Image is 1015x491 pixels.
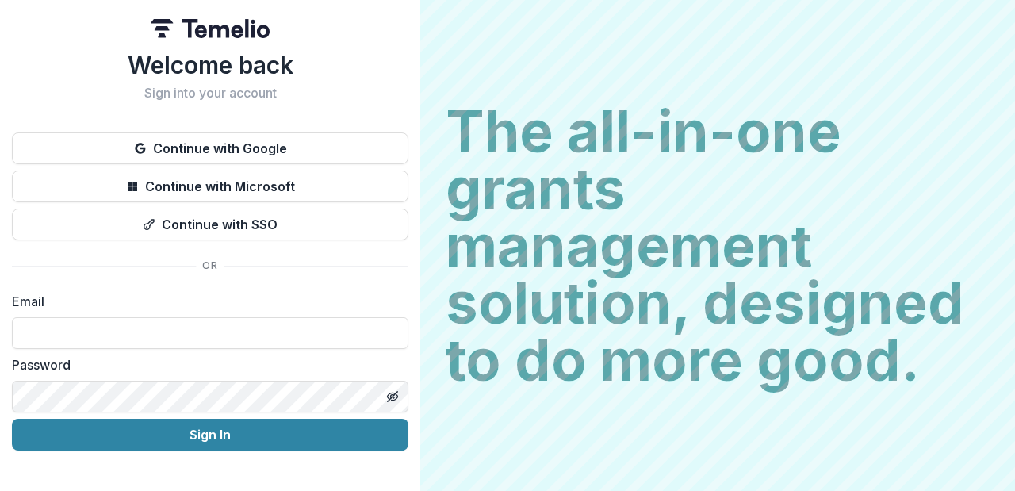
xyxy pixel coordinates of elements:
[12,51,408,79] h1: Welcome back
[12,171,408,202] button: Continue with Microsoft
[12,355,399,374] label: Password
[380,384,405,409] button: Toggle password visibility
[12,209,408,240] button: Continue with SSO
[151,19,270,38] img: Temelio
[12,419,408,451] button: Sign In
[12,292,399,311] label: Email
[12,132,408,164] button: Continue with Google
[12,86,408,101] h2: Sign into your account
